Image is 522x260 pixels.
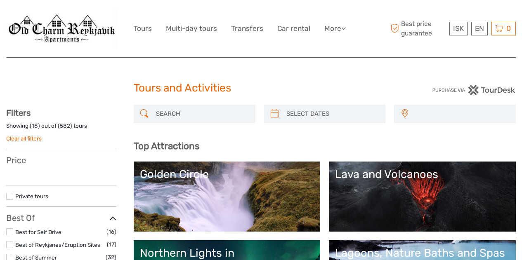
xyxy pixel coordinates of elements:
[6,135,42,142] a: Clear all filters
[15,229,61,235] a: Best for Self Drive
[15,241,100,248] a: Best of Reykjanes/Eruption Sites
[140,168,314,181] div: Golden Circle
[60,122,70,130] label: 582
[453,24,464,33] span: ISK
[505,24,512,33] span: 0
[6,122,116,135] div: Showing ( ) out of ( ) tours
[231,23,263,35] a: Transfers
[324,23,346,35] a: More
[6,108,31,118] strong: Filters
[134,23,152,35] a: Tours
[277,23,310,35] a: Car rental
[140,168,314,225] a: Golden Circle
[335,168,510,181] div: Lava and Volcanoes
[134,141,199,152] b: Top Attractions
[15,193,48,199] a: Private tours
[107,240,116,249] span: (17)
[32,122,38,130] label: 18
[6,9,116,48] img: 860-630756cf-5dde-4f09-b27d-3d87a8021d1f_logo_big.jpg
[106,227,116,237] span: (16)
[6,213,116,223] h3: Best Of
[166,23,217,35] a: Multi-day tours
[471,22,488,35] div: EN
[432,85,516,95] img: PurchaseViaTourDesk.png
[6,155,116,165] h3: Price
[335,246,510,260] div: Lagoons, Nature Baths and Spas
[388,19,447,37] span: Best price guarantee
[153,107,251,121] input: SEARCH
[335,168,510,225] a: Lava and Volcanoes
[134,82,389,95] h1: Tours and Activities
[283,107,382,121] input: SELECT DATES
